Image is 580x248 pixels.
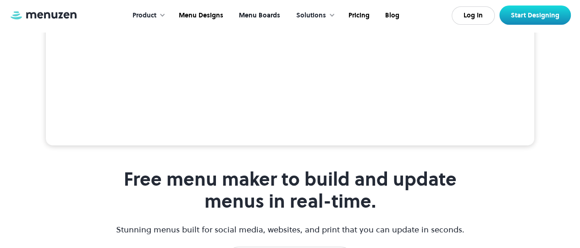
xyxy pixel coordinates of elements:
div: Solutions [296,11,326,21]
a: Menu Designs [170,1,230,30]
a: Pricing [340,1,376,30]
a: Log In [452,6,495,25]
p: Stunning menus built for social media, websites, and print that you can update in seconds. [115,223,465,236]
div: Solutions [287,1,340,30]
a: Menu Boards [230,1,287,30]
div: Product [133,11,156,21]
h1: Free menu maker to build and update menus in real-time. [115,168,465,212]
a: Start Designing [499,6,571,25]
a: Blog [376,1,406,30]
div: Product [123,1,170,30]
